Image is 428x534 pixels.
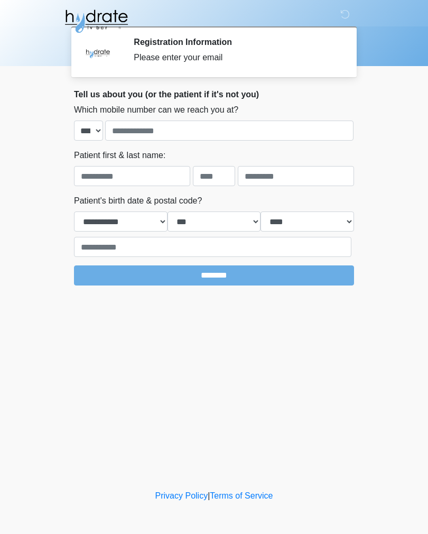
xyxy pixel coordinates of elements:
[82,37,114,69] img: Agent Avatar
[74,89,354,99] h2: Tell us about you (or the patient if it's not you)
[74,149,165,162] label: Patient first & last name:
[155,491,208,500] a: Privacy Policy
[74,104,238,116] label: Which mobile number can we reach you at?
[74,195,202,207] label: Patient's birth date & postal code?
[208,491,210,500] a: |
[210,491,273,500] a: Terms of Service
[134,51,338,64] div: Please enter your email
[63,8,129,34] img: Hydrate IV Bar - Fort Collins Logo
